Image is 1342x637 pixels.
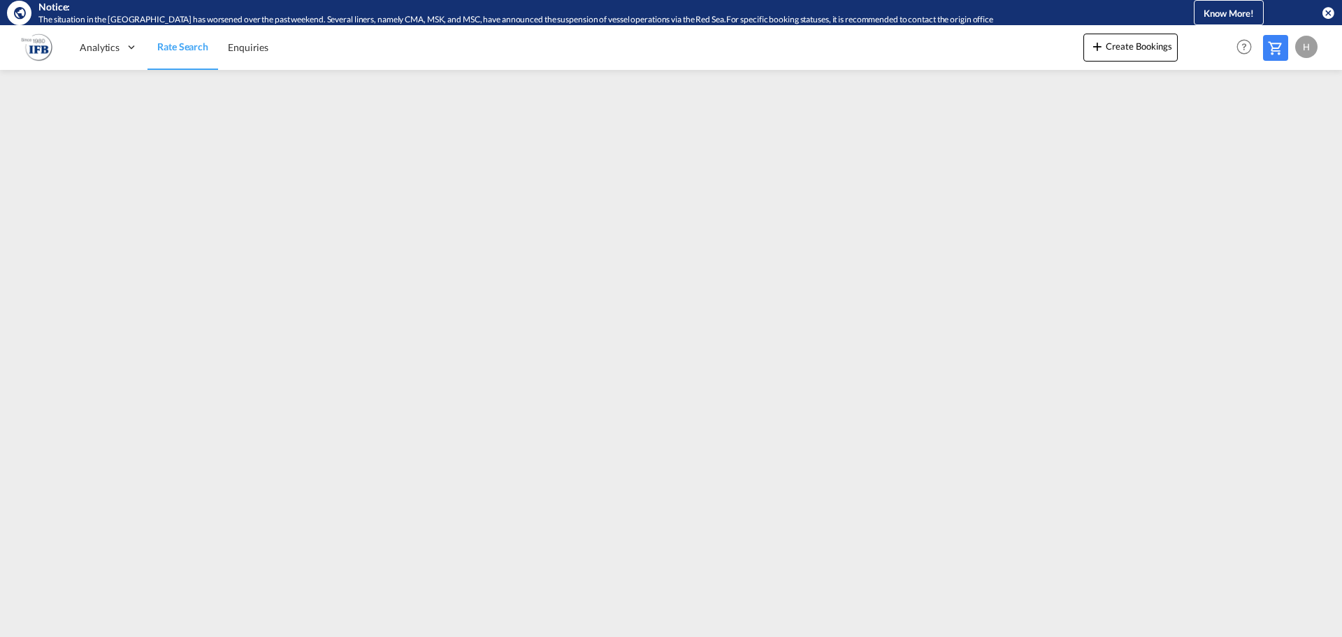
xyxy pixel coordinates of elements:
div: H [1295,36,1318,58]
div: The situation in the Red Sea has worsened over the past weekend. Several liners, namely CMA, MSK,... [38,14,1136,26]
span: Rate Search [157,41,208,52]
a: Rate Search [147,24,218,70]
md-icon: icon-earth [13,6,27,20]
div: Analytics [70,24,147,70]
button: icon-close-circle [1321,6,1335,20]
button: icon-plus 400-fgCreate Bookings [1083,34,1178,62]
span: Enquiries [228,41,268,53]
span: Know More! [1204,8,1254,19]
a: Enquiries [218,24,278,70]
span: Help [1232,35,1256,59]
md-icon: icon-plus 400-fg [1089,38,1106,55]
div: Help [1232,35,1263,60]
span: Analytics [80,41,120,55]
img: b628ab10256c11eeb52753acbc15d091.png [21,31,52,63]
